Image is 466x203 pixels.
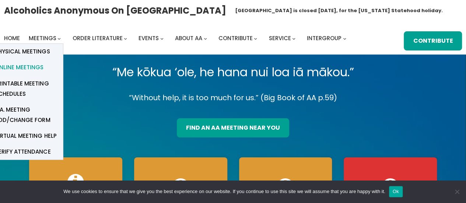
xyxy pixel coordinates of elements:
[4,3,226,18] a: Alcoholics Anonymous on [GEOGRAPHIC_DATA]
[218,34,253,42] span: Contribute
[57,36,61,40] button: Meetings submenu
[23,91,443,104] p: “Without help, it is too much for us.” (Big Book of AA p.59)
[63,188,385,195] span: We use cookies to ensure that we give you the best experience on our website. If you continue to ...
[307,33,341,43] a: Intergroup
[389,186,403,197] button: Ok
[139,33,159,43] a: Events
[175,34,202,42] span: About AA
[4,34,20,42] span: Home
[269,33,291,43] a: Service
[139,34,159,42] span: Events
[29,33,56,43] a: Meetings
[177,118,289,137] a: find an aa meeting near you
[269,34,291,42] span: Service
[404,31,462,50] a: Contribute
[218,33,253,43] a: Contribute
[235,7,443,14] h1: [GEOGRAPHIC_DATA] is closed [DATE], for the [US_STATE] Statehood holiday.
[175,33,202,43] a: About AA
[4,33,20,43] a: Home
[72,34,122,42] span: Order Literature
[29,34,56,42] span: Meetings
[124,36,127,40] button: Order Literature submenu
[254,36,257,40] button: Contribute submenu
[307,34,341,42] span: Intergroup
[292,36,295,40] button: Service submenu
[453,188,460,195] span: No
[204,36,207,40] button: About AA submenu
[4,33,349,43] nav: Intergroup
[160,36,164,40] button: Events submenu
[343,36,346,40] button: Intergroup submenu
[23,62,443,83] p: “Me kōkua ‘ole, he hana nui loa iā mākou.”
